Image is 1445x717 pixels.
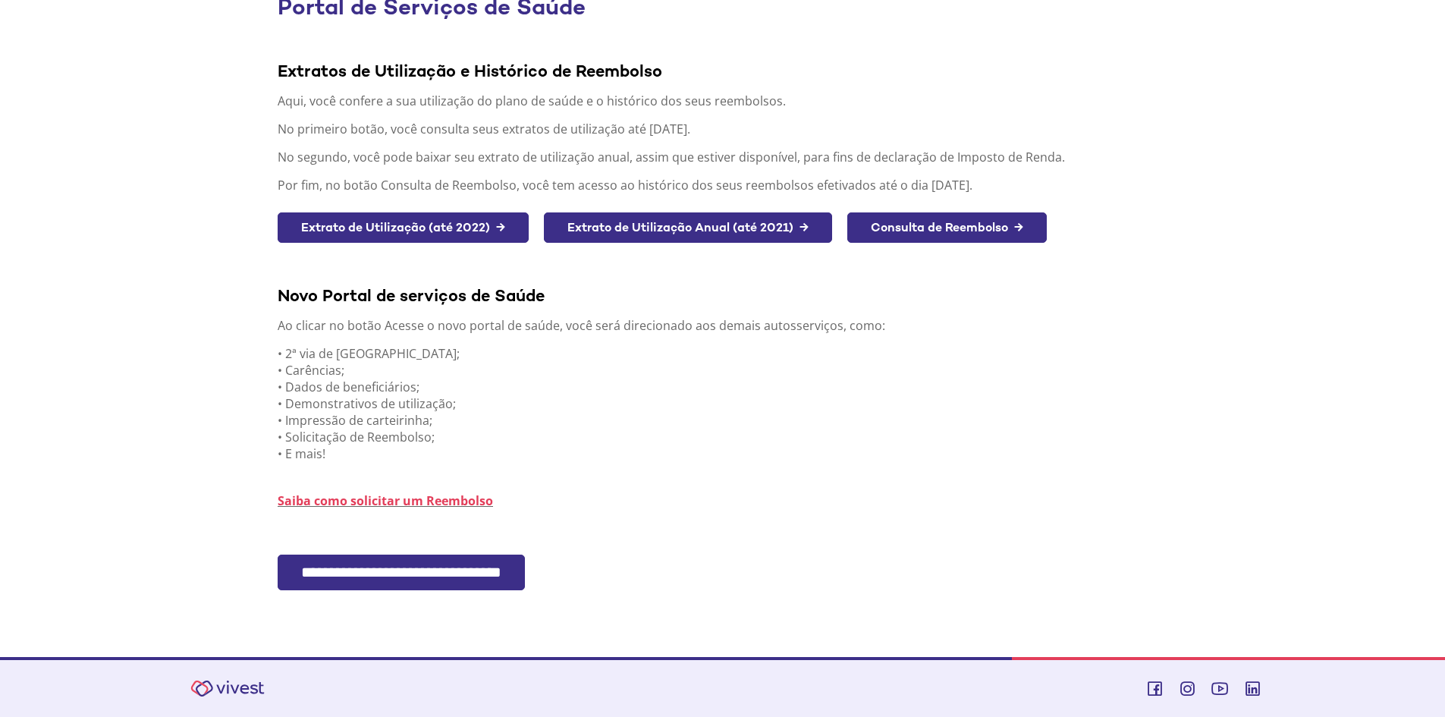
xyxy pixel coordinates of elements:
[278,492,493,509] a: Saiba como solicitar um Reembolso
[278,345,1179,462] p: • 2ª via de [GEOGRAPHIC_DATA]; • Carências; • Dados de beneficiários; • Demonstrativos de utiliza...
[278,93,1179,109] p: Aqui, você confere a sua utilização do plano de saúde e o histórico dos seus reembolsos.
[278,149,1179,165] p: No segundo, você pode baixar seu extrato de utilização anual, assim que estiver disponível, para ...
[847,212,1047,244] a: Consulta de Reembolso →
[278,212,529,244] a: Extrato de Utilização (até 2022) →
[182,671,273,706] img: Vivest
[278,555,1179,628] section: <span lang="pt-BR" dir="ltr">FacPlanPortlet - SSO Fácil</span>
[544,212,832,244] a: Extrato de Utilização Anual (até 2021) →
[278,285,1179,306] div: Novo Portal de serviços de Saúde
[278,60,1179,81] div: Extratos de Utilização e Histórico de Reembolso
[278,121,1179,137] p: No primeiro botão, você consulta seus extratos de utilização até [DATE].
[278,177,1179,193] p: Por fim, no botão Consulta de Reembolso, você tem acesso ao histórico dos seus reembolsos efetiva...
[278,317,1179,334] p: Ao clicar no botão Acesse o novo portal de saúde, você será direcionado aos demais autosserviços,...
